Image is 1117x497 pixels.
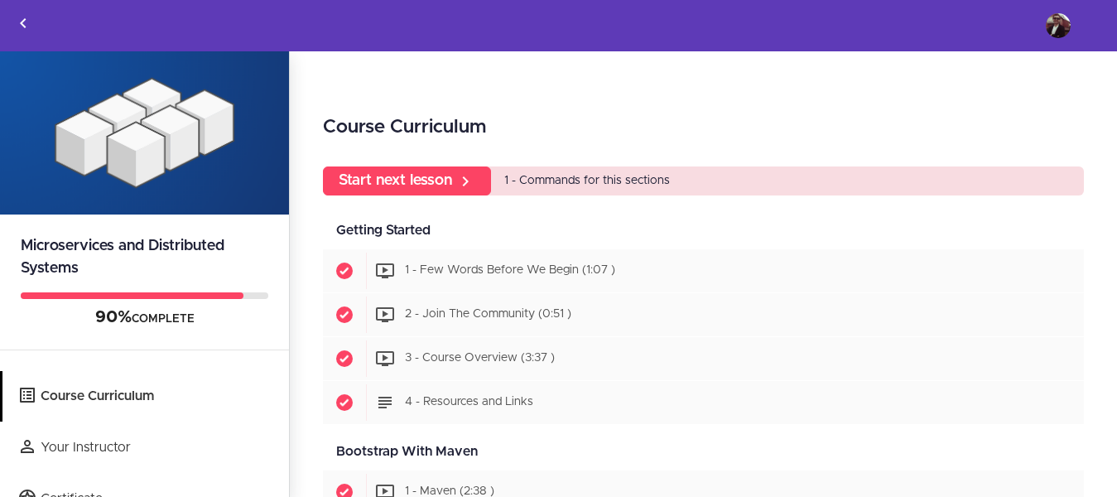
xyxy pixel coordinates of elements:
[1,1,46,51] a: Back to courses
[504,175,670,186] span: 1 - Commands for this sections
[323,293,1084,336] a: Completed item 2 - Join The Community (0:51 )
[323,337,366,380] span: Completed item
[2,371,289,422] a: Course Curriculum
[323,113,1084,142] h2: Course Curriculum
[2,422,289,473] a: Your Instructor
[405,309,571,321] span: 2 - Join The Community (0:51 )
[323,249,366,292] span: Completed item
[13,13,33,33] svg: Back to courses
[323,337,1084,380] a: Completed item 3 - Course Overview (3:37 )
[323,212,1084,249] div: Getting Started
[323,166,491,195] a: Start next lesson
[323,381,1084,424] a: Completed item 4 - Resources and Links
[323,433,1084,470] div: Bootstrap With Maven
[323,381,366,424] span: Completed item
[323,293,366,336] span: Completed item
[405,265,615,277] span: 1 - Few Words Before We Begin (1:07 )
[21,307,268,329] div: COMPLETE
[1046,13,1071,38] img: franzlocarno@gmail.com
[405,353,555,364] span: 3 - Course Overview (3:37 )
[405,397,533,408] span: 4 - Resources and Links
[323,249,1084,292] a: Completed item 1 - Few Words Before We Begin (1:07 )
[95,309,132,326] span: 90%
